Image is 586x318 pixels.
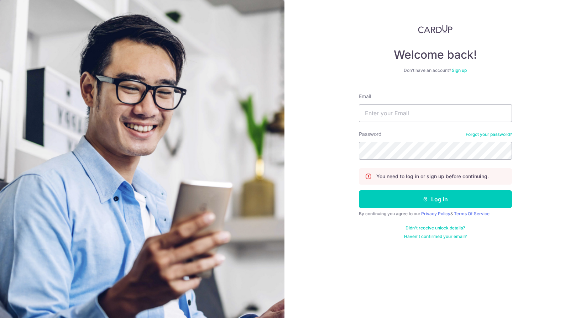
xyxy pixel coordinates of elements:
[359,211,512,217] div: By continuing you agree to our &
[359,104,512,122] input: Enter your Email
[466,132,512,137] a: Forgot your password?
[359,190,512,208] button: Log in
[404,234,467,239] a: Haven't confirmed your email?
[359,68,512,73] div: Don’t have an account?
[406,225,465,231] a: Didn't receive unlock details?
[359,131,382,138] label: Password
[418,25,453,33] img: CardUp Logo
[359,93,371,100] label: Email
[454,211,490,216] a: Terms Of Service
[421,211,450,216] a: Privacy Policy
[359,48,512,62] h4: Welcome back!
[452,68,467,73] a: Sign up
[376,173,489,180] p: You need to log in or sign up before continuing.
